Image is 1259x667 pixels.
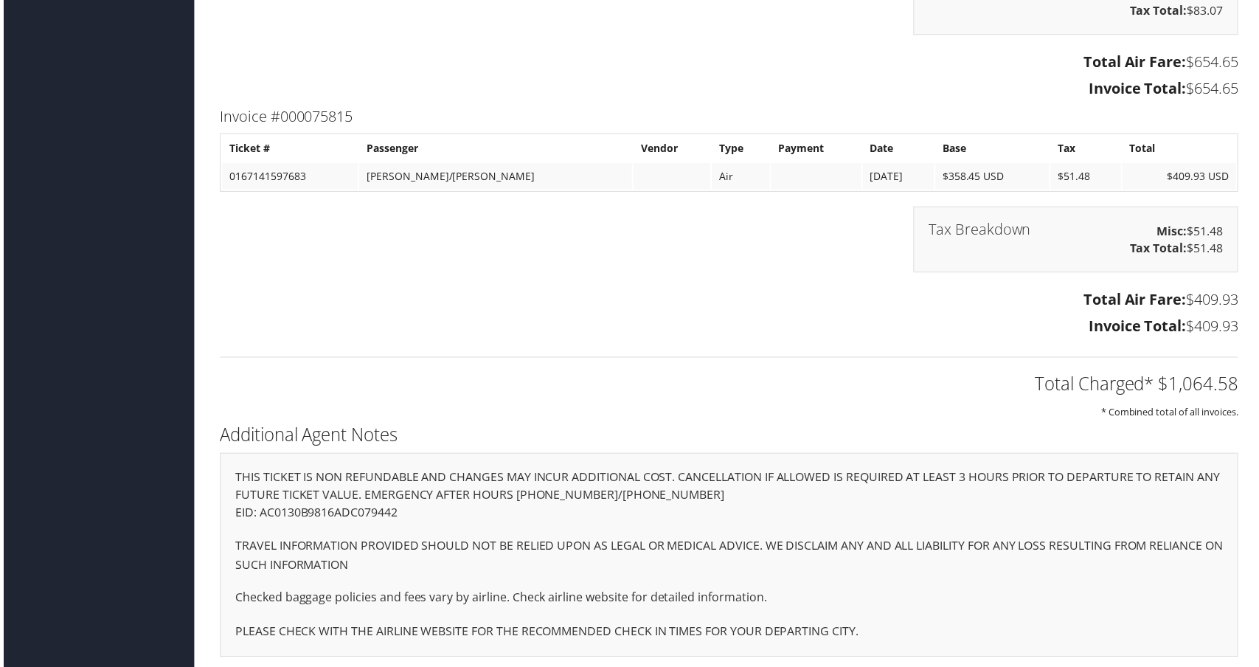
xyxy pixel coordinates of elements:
strong: Total Air Fare: [1086,52,1190,72]
p: TRAVEL INFORMATION PROVIDED SHOULD NOT BE RELIED UPON AS LEGAL OR MEDICAL ADVICE. WE DISCLAIM ANY... [233,540,1227,578]
td: $409.93 USD [1126,165,1240,191]
h3: $409.93 [218,291,1242,312]
p: PLEASE CHECK WITH THE AIRLINE WEBSITE FOR THE RECOMMENDED CHECK IN TIMES FOR YOUR DEPARTING CITY. [233,626,1227,646]
td: [PERSON_NAME]/[PERSON_NAME] [358,165,632,191]
p: Checked baggage policies and fees vary by airline. Check airline website for detailed information. [233,592,1227,612]
strong: Total Air Fare: [1086,291,1190,311]
th: Base [937,136,1052,163]
h3: $654.65 [218,52,1242,73]
small: * Combined total of all invoices. [1104,408,1242,421]
h2: Additional Agent Notes [218,425,1242,450]
th: Passenger [358,136,632,163]
th: Payment [772,136,863,163]
th: Date [864,136,936,163]
div: THIS TICKET IS NON REFUNDABLE AND CHANGES MAY INCUR ADDITIONAL COST. CANCELLATION IF ALLOWED IS R... [218,456,1242,661]
strong: Tax Total: [1133,3,1190,19]
div: $51.48 $51.48 [915,208,1242,274]
h3: $654.65 [218,79,1242,100]
p: EID: AC0130B9816ADC079442 [233,507,1227,526]
strong: Invoice Total: [1092,79,1190,99]
th: Total [1126,136,1240,163]
th: Tax [1053,136,1124,163]
th: Vendor [634,136,711,163]
strong: Tax Total: [1133,242,1190,258]
td: $358.45 USD [937,165,1052,191]
th: Type [712,136,771,163]
h2: Total Charged* $1,064.58 [218,374,1242,399]
strong: Invoice Total: [1092,318,1190,338]
td: 0167141597683 [220,165,356,191]
h3: $409.93 [218,318,1242,339]
h3: Invoice #000075815 [218,108,1242,128]
strong: Misc: [1160,224,1190,241]
td: $51.48 [1053,165,1124,191]
h3: Tax Breakdown [931,224,1033,238]
th: Ticket # [220,136,356,163]
td: Air [712,165,771,191]
td: [DATE] [864,165,936,191]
